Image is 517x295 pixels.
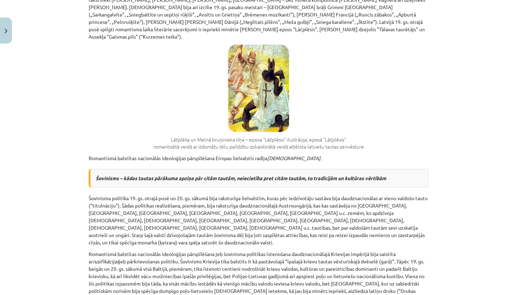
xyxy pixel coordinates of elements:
i: rusifikācijas [93,258,119,264]
i: [DEMOGRAPHIC_DATA]. [267,155,321,161]
p: Romantismā balstītas nacionālās ideoloģijas pārspīlēšana Eiropas lielvalstīs radīja [89,155,428,162]
img: icon-close-lesson-0947bae3869378f0d4975bcd49f059093ad1ed9edebbc8119c70593378902aed.svg [5,29,7,33]
p: Šovinisma politika 19. gs. otrajā pusē un 20. gs. sākumā bija raksturīga lielvalstīm, kuras pēc i... [89,195,428,246]
figcaption: Lāčplēša un Melnā bruņinieka cīņa – eposa “Lāčplēsis” ilustrācija; eposā “Lāčplēsis” romantizētā ... [149,136,368,150]
i: Šovinisms – kādas tautas pārākuma apziņa pār citām tautām, neiecietība pret citām tautām, to trad... [96,175,386,181]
